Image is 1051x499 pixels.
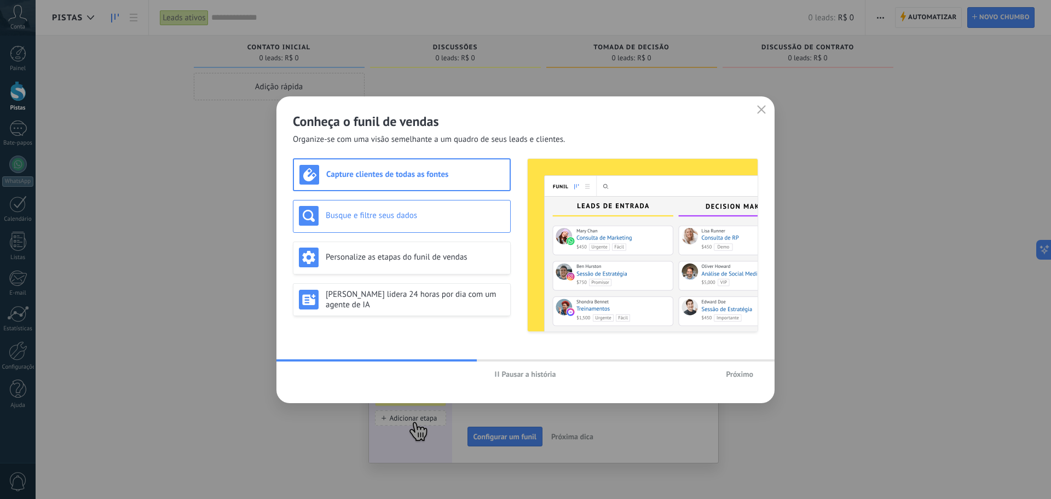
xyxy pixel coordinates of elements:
[721,366,758,382] button: Próximo
[501,369,556,379] font: Pausar a história
[293,134,565,145] font: Organize-se com uma visão semelhante a um quadro de seus leads e clientes.
[326,169,448,180] font: Capture clientes de todas as fontes
[293,113,439,130] font: Conheça o funil de vendas
[726,369,753,379] font: Próximo
[490,366,561,382] button: Pausar a história
[326,289,496,310] font: [PERSON_NAME] lidera 24 horas por dia com um agente de IA
[326,252,467,262] font: Personalize as etapas do funil de vendas
[326,210,417,221] font: Busque e filtre seus dados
